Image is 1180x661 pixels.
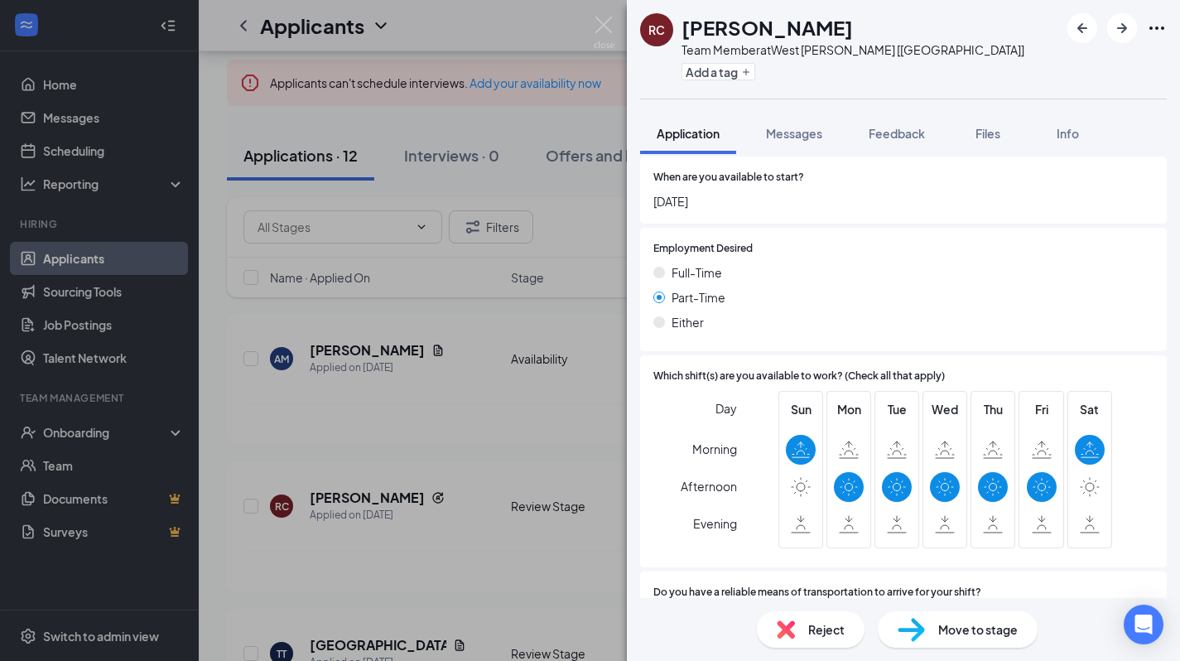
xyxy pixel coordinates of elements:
[682,41,1024,58] div: Team Member at West [PERSON_NAME] [[GEOGRAPHIC_DATA]]
[672,288,725,306] span: Part-Time
[1124,605,1163,644] div: Open Intercom Messenger
[1112,18,1132,38] svg: ArrowRight
[692,434,737,464] span: Morning
[682,63,755,80] button: PlusAdd a tag
[653,192,1154,210] span: [DATE]
[869,126,925,141] span: Feedback
[975,126,1000,141] span: Files
[1057,126,1079,141] span: Info
[1072,18,1092,38] svg: ArrowLeftNew
[1107,13,1137,43] button: ArrowRight
[1067,13,1097,43] button: ArrowLeftNew
[653,170,804,186] span: When are you available to start?
[693,509,737,538] span: Evening
[1147,18,1167,38] svg: Ellipses
[808,620,845,639] span: Reject
[653,241,753,257] span: Employment Desired
[653,369,945,384] span: Which shift(s) are you available to work? (Check all that apply)
[882,400,912,418] span: Tue
[786,400,816,418] span: Sun
[653,585,981,601] span: Do you have a reliable means of transportation to arrive for your shift?
[741,67,751,77] svg: Plus
[834,400,864,418] span: Mon
[648,22,665,38] div: RC
[672,263,722,282] span: Full-Time
[1075,400,1105,418] span: Sat
[1027,400,1057,418] span: Fri
[978,400,1008,418] span: Thu
[938,620,1018,639] span: Move to stage
[657,126,720,141] span: Application
[930,400,960,418] span: Wed
[681,471,737,501] span: Afternoon
[766,126,822,141] span: Messages
[715,399,737,417] span: Day
[682,13,853,41] h1: [PERSON_NAME]
[672,313,704,331] span: Either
